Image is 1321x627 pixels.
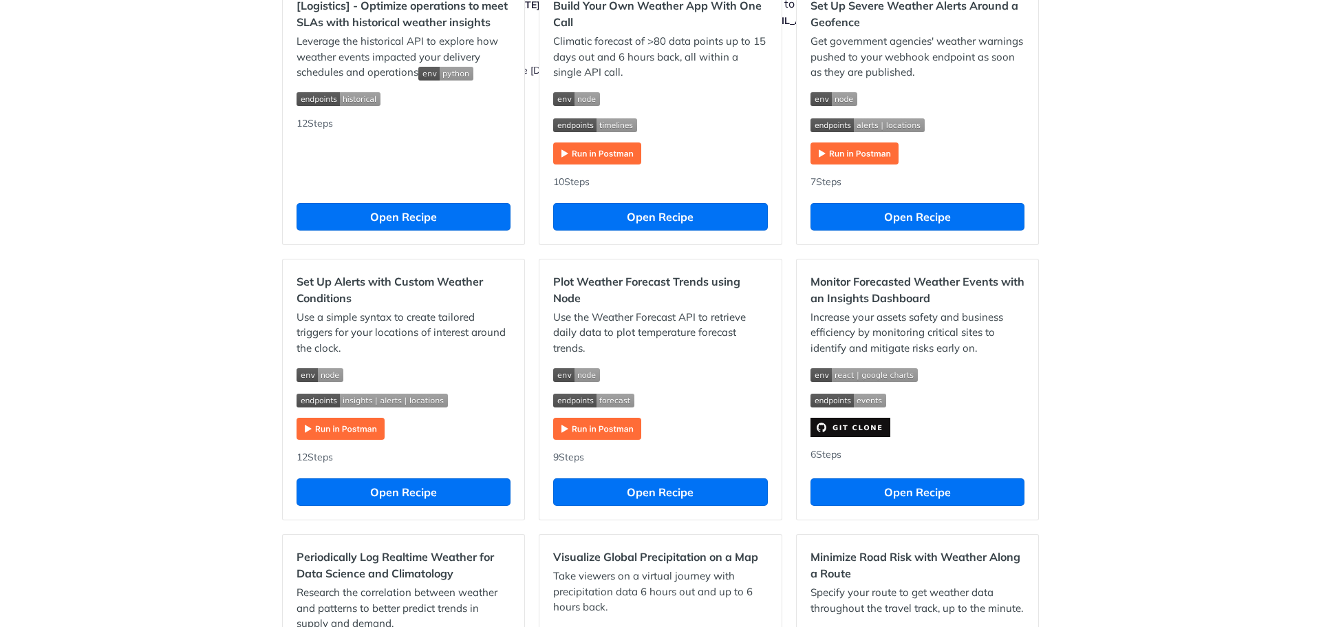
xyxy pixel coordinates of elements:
[553,368,600,382] img: env
[297,421,385,434] a: Expand image
[810,447,1024,465] div: 6 Steps
[418,65,473,78] span: Expand image
[553,310,767,357] p: Use the Weather Forecast API to retrieve daily data to plot temperature forecast trends.
[810,142,899,164] img: Run in Postman
[553,392,767,408] span: Expand image
[297,450,511,465] div: 12 Steps
[553,203,767,231] button: Open Recipe
[297,203,511,231] button: Open Recipe
[553,450,767,465] div: 9 Steps
[418,67,473,81] img: env
[810,366,1024,382] span: Expand image
[810,203,1024,231] button: Open Recipe
[810,418,890,437] img: clone
[810,394,886,407] img: endpoint
[553,421,641,434] a: Expand image
[553,116,767,132] span: Expand image
[553,175,767,189] div: 10 Steps
[553,273,767,306] h2: Plot Weather Forecast Trends using Node
[553,549,767,565] h2: Visualize Global Precipitation on a Map
[553,394,634,407] img: endpoint
[810,92,857,106] img: env
[297,394,448,407] img: endpoint
[297,273,511,306] h2: Set Up Alerts with Custom Weather Conditions
[810,420,890,433] a: Expand image
[553,91,767,107] span: Expand image
[810,34,1024,81] p: Get government agencies' weather warnings pushed to your webhook endpoint as soon as they are pub...
[297,478,511,506] button: Open Recipe
[810,118,925,132] img: endpoint
[297,310,511,357] p: Use a simple syntax to create tailored triggers for your locations of interest around the clock.
[810,310,1024,357] p: Increase your assets safety and business efficiency by monitoring critical sites to identify and ...
[553,92,600,106] img: env
[297,549,511,582] h2: Periodically Log Realtime Weather for Data Science and Climatology
[297,91,511,107] span: Expand image
[297,368,343,382] img: env
[810,368,918,382] img: env
[297,392,511,408] span: Expand image
[810,146,899,159] a: Expand image
[553,418,641,440] img: Run in Postman
[810,549,1024,582] h2: Minimize Road Risk with Weather Along a Route
[297,116,511,189] div: 12 Steps
[810,116,1024,132] span: Expand image
[297,92,380,106] img: endpoint
[810,91,1024,107] span: Expand image
[553,568,767,615] p: Take viewers on a virtual journey with precipitation data 6 hours out and up to 6 hours back.
[553,118,637,132] img: endpoint
[553,146,641,159] a: Expand image
[553,366,767,382] span: Expand image
[810,273,1024,306] h2: Monitor Forecasted Weather Events with an Insights Dashboard
[553,478,767,506] button: Open Recipe
[810,175,1024,189] div: 7 Steps
[810,585,1024,616] p: Specify your route to get weather data throughout the travel track, up to the minute.
[297,366,511,382] span: Expand image
[553,142,641,164] img: Run in Postman
[297,34,511,81] p: Leverage the historical API to explore how weather events impacted your delivery schedules and op...
[297,418,385,440] img: Run in Postman
[810,478,1024,506] button: Open Recipe
[810,392,1024,408] span: Expand image
[553,34,767,81] p: Climatic forecast of >80 data points up to 15 days out and 6 hours back, all within a single API ...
